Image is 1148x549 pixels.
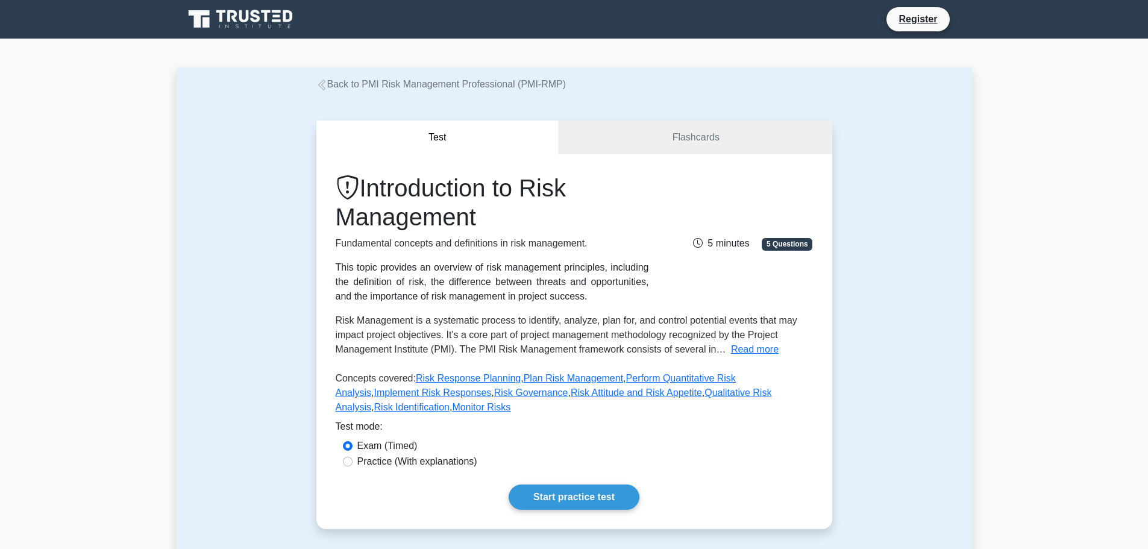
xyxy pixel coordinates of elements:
span: 5 minutes [693,238,749,248]
a: Back to PMI Risk Management Professional (PMI-RMP) [316,79,566,89]
a: Start practice test [509,485,639,510]
a: Flashcards [559,121,832,155]
a: Perform Quantitative Risk Analysis [336,373,736,398]
p: Concepts covered: , , , , , , , , [336,371,813,419]
a: Implement Risk Responses [374,387,492,398]
span: Risk Management is a systematic process to identify, analyze, plan for, and control potential eve... [336,315,797,354]
p: Fundamental concepts and definitions in risk management. [336,236,649,251]
a: Risk Attitude and Risk Appetite [571,387,702,398]
a: Register [891,11,944,27]
a: Risk Response Planning [416,373,521,383]
span: 5 Questions [762,238,812,250]
div: This topic provides an overview of risk management principles, including the definition of risk, ... [336,260,649,304]
button: Test [316,121,560,155]
a: Plan Risk Management [524,373,623,383]
label: Practice (With explanations) [357,454,477,469]
a: Monitor Risks [452,402,510,412]
h1: Introduction to Risk Management [336,174,649,231]
label: Exam (Timed) [357,439,418,453]
a: Risk Governance [494,387,568,398]
a: Risk Identification [374,402,450,412]
div: Test mode: [336,419,813,439]
button: Read more [731,342,779,357]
